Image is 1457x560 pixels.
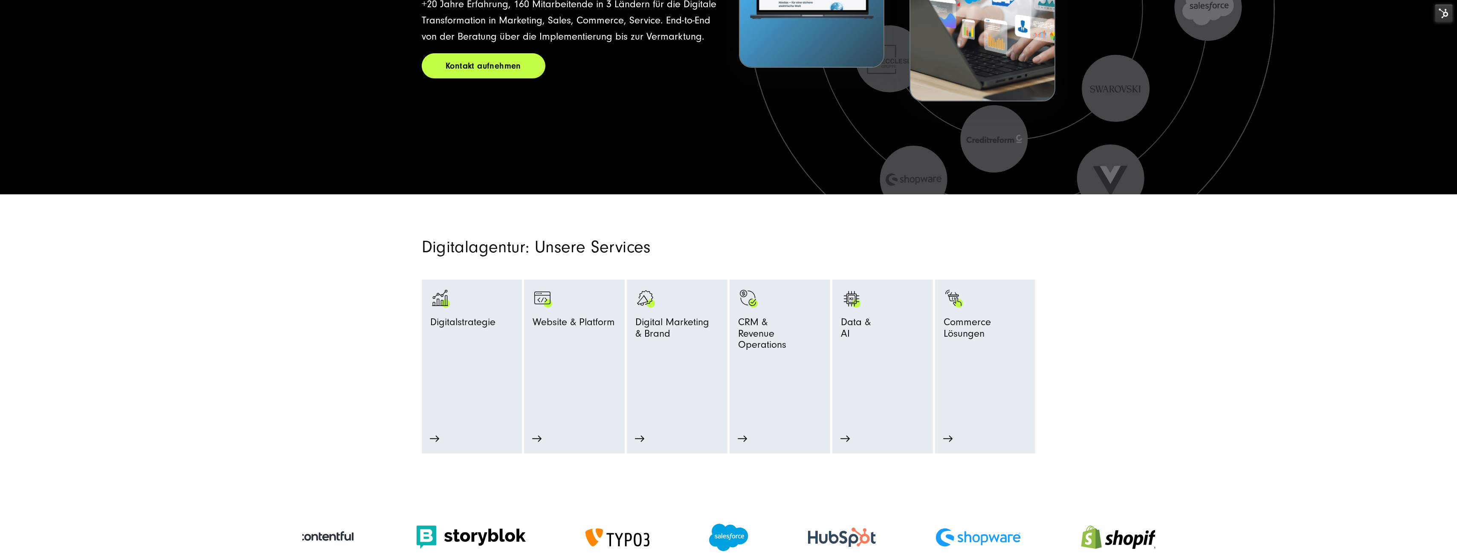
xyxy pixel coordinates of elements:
img: TYPO3 Gold Memeber Agentur - Digitalagentur für TYPO3 CMS Entwicklung SUNZINET [585,528,649,546]
img: Contentful Partneragentur - Digitalagentur für headless CMS Entwicklung SUNZINET [280,523,357,552]
span: CRM & Revenue Operations [738,317,822,354]
a: analytics-graph-bar-business analytics-graph-bar-business_white Digitalstrategie [430,288,514,413]
img: Storyblok logo Storyblok Headless CMS Agentur SUNZINET (1) [417,525,526,549]
h2: Digitalagentur: Unsere Services [422,237,827,257]
span: Data & AI [841,317,871,343]
a: advertising-megaphone-business-products_black advertising-megaphone-business-products_white Digit... [635,288,719,395]
span: Commerce Lösungen [944,317,1027,343]
img: HubSpot Tools-Menüschalter [1435,4,1453,22]
a: Browser Symbol als Zeichen für Web Development - Digitalagentur SUNZINET programming-browser-prog... [533,288,616,413]
a: Symbol mit einem Haken und einem Dollarzeichen. monetization-approve-business-products_white CRM ... [738,288,822,413]
img: Salesforce Partner Agentur - Digitalagentur SUNZINET [709,524,748,551]
span: Digital Marketing & Brand [635,317,709,343]
a: Kontakt aufnehmen [422,53,545,78]
a: KI KI Data &AI [841,288,924,395]
img: HubSpot Gold Partner Agentur - Digitalagentur SUNZINET [808,528,876,547]
a: Bild eines Fingers, der auf einen schwarzen Einkaufswagen mit grünen Akzenten klickt: Digitalagen... [944,288,1027,413]
img: Shopware Partner Agentur - Digitalagentur SUNZINET [936,528,1021,547]
span: Digitalstrategie [430,317,495,332]
span: Website & Platform [533,317,615,332]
